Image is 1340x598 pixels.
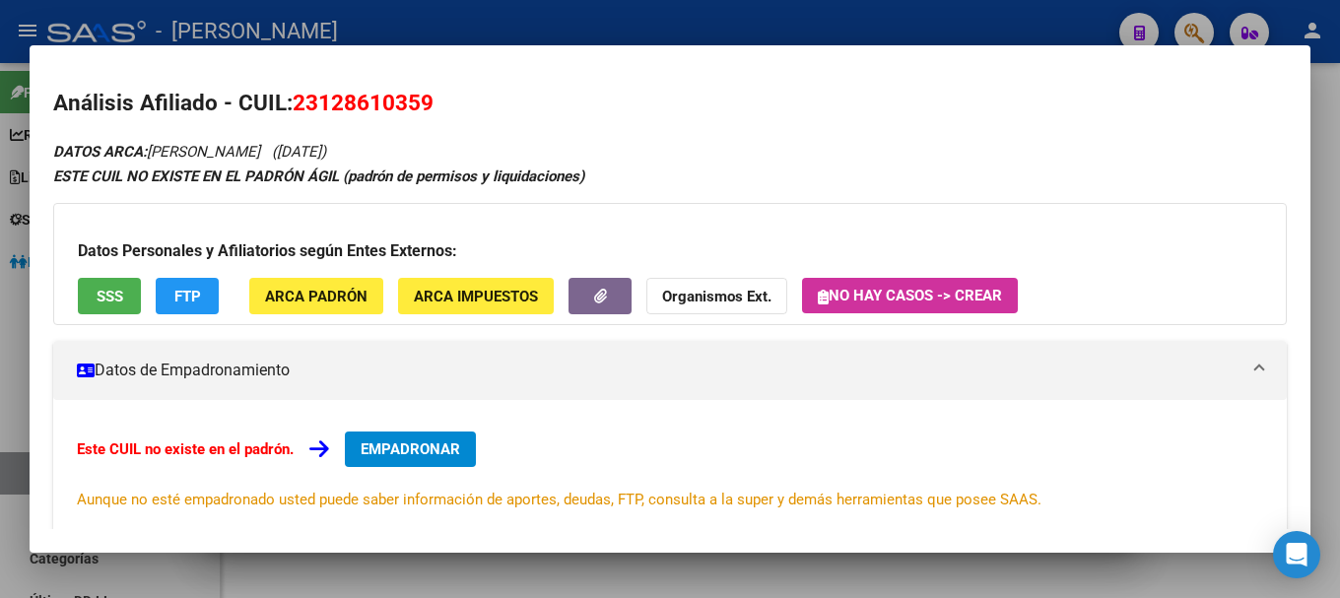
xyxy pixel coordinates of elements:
span: EMPADRONAR [361,440,460,458]
h2: Análisis Afiliado - CUIL: [53,87,1287,120]
div: Datos de Empadronamiento [53,400,1287,542]
mat-expansion-panel-header: Datos de Empadronamiento [53,341,1287,400]
span: [PERSON_NAME] [53,143,260,161]
span: ([DATE]) [272,143,326,161]
span: 23128610359 [293,90,434,115]
span: No hay casos -> Crear [818,287,1002,304]
span: Aunque no esté empadronado usted puede saber información de aportes, deudas, FTP, consulta a la s... [77,491,1041,508]
div: Open Intercom Messenger [1273,531,1320,578]
strong: ESTE CUIL NO EXISTE EN EL PADRÓN ÁGIL (padrón de permisos y liquidaciones) [53,167,584,185]
span: ARCA Impuestos [414,288,538,305]
strong: DATOS ARCA: [53,143,147,161]
button: ARCA Padrón [249,278,383,314]
strong: Organismos Ext. [662,288,771,305]
button: ARCA Impuestos [398,278,554,314]
span: SSS [97,288,123,305]
button: FTP [156,278,219,314]
button: No hay casos -> Crear [802,278,1018,313]
button: EMPADRONAR [345,432,476,467]
strong: Este CUIL no existe en el padrón. [77,440,294,458]
h3: Datos Personales y Afiliatorios según Entes Externos: [78,239,1262,263]
button: SSS [78,278,141,314]
mat-panel-title: Datos de Empadronamiento [77,359,1239,382]
span: FTP [174,288,201,305]
span: ARCA Padrón [265,288,368,305]
button: Organismos Ext. [646,278,787,314]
